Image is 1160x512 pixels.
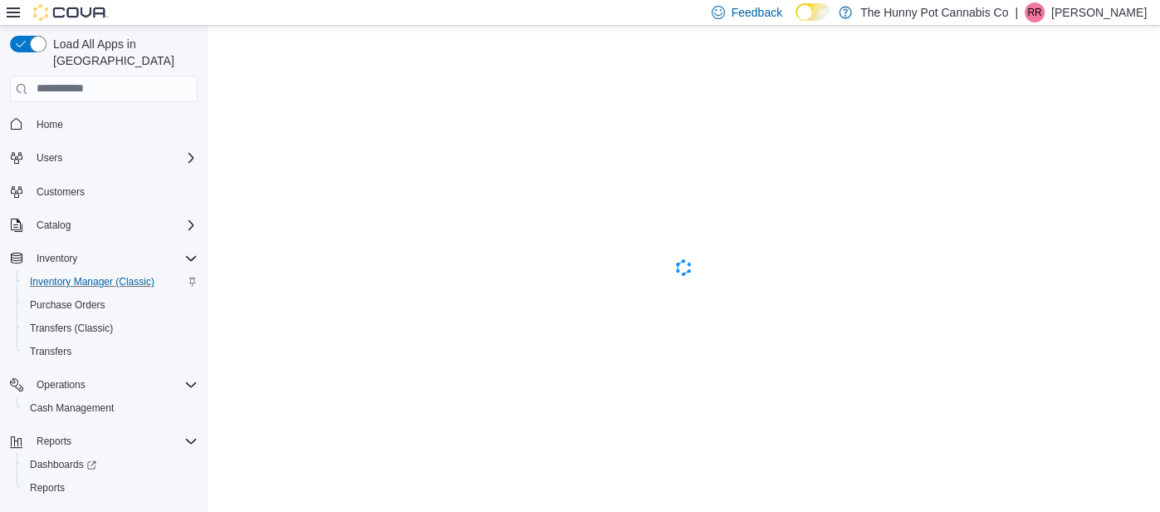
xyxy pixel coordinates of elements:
[30,181,198,202] span: Customers
[23,295,198,315] span: Purchase Orders
[37,151,62,165] span: Users
[30,249,198,268] span: Inventory
[17,476,204,500] button: Reports
[17,293,204,317] button: Purchase Orders
[17,317,204,340] button: Transfers (Classic)
[37,185,85,199] span: Customers
[37,252,77,265] span: Inventory
[23,342,198,362] span: Transfers
[23,342,78,362] a: Transfers
[37,118,63,131] span: Home
[17,453,204,476] a: Dashboards
[23,272,198,292] span: Inventory Manager (Classic)
[30,375,198,395] span: Operations
[23,478,71,498] a: Reports
[30,115,70,135] a: Home
[30,148,198,168] span: Users
[37,378,86,391] span: Operations
[30,114,198,135] span: Home
[23,455,103,475] a: Dashboards
[30,322,113,335] span: Transfers (Classic)
[23,272,161,292] a: Inventory Manager (Classic)
[795,3,830,21] input: Dark Mode
[1027,2,1041,22] span: RR
[23,295,112,315] a: Purchase Orders
[23,398,120,418] a: Cash Management
[30,375,92,395] button: Operations
[37,435,71,448] span: Reports
[30,148,69,168] button: Users
[23,398,198,418] span: Cash Management
[732,4,782,21] span: Feedback
[17,270,204,293] button: Inventory Manager (Classic)
[23,318,120,338] a: Transfers (Classic)
[30,249,84,268] button: Inventory
[33,4,108,21] img: Cova
[30,458,96,471] span: Dashboards
[30,431,78,451] button: Reports
[30,401,114,415] span: Cash Management
[30,215,77,235] button: Catalog
[1051,2,1147,22] p: [PERSON_NAME]
[3,247,204,270] button: Inventory
[3,180,204,204] button: Customers
[30,275,154,288] span: Inventory Manager (Classic)
[30,345,71,358] span: Transfers
[30,298,105,312] span: Purchase Orders
[23,455,198,475] span: Dashboards
[30,481,65,495] span: Reports
[1015,2,1018,22] p: |
[30,431,198,451] span: Reports
[30,215,198,235] span: Catalog
[3,430,204,453] button: Reports
[795,21,796,22] span: Dark Mode
[17,340,204,363] button: Transfers
[37,219,71,232] span: Catalog
[3,146,204,170] button: Users
[1025,2,1045,22] div: Rebecca Reid
[3,112,204,136] button: Home
[3,214,204,237] button: Catalog
[17,396,204,420] button: Cash Management
[23,478,198,498] span: Reports
[860,2,1008,22] p: The Hunny Pot Cannabis Co
[46,36,198,69] span: Load All Apps in [GEOGRAPHIC_DATA]
[3,373,204,396] button: Operations
[30,182,91,202] a: Customers
[23,318,198,338] span: Transfers (Classic)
